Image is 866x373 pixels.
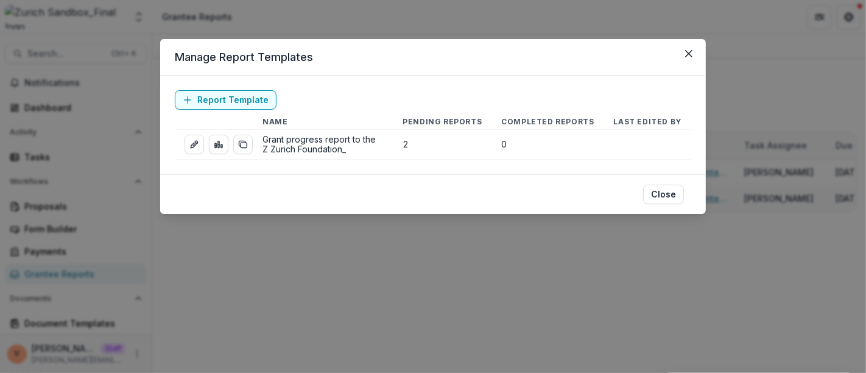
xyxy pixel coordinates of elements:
[604,115,691,130] th: Last Edited By
[393,115,491,130] th: Pending Reports
[209,135,228,154] a: view-aggregated-responses
[185,135,204,154] a: edit-report
[175,90,276,110] a: Report Template
[253,130,393,160] td: Grant progress report to the Z Zurich Foundation_
[160,39,706,76] header: Manage Report Templates
[643,185,684,204] button: Close
[679,44,699,63] button: Close
[491,130,604,160] td: 0
[253,115,393,130] th: Name
[491,115,604,130] th: Completed Reports
[233,135,253,154] button: duplicate-report-responses
[393,130,491,160] td: 2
